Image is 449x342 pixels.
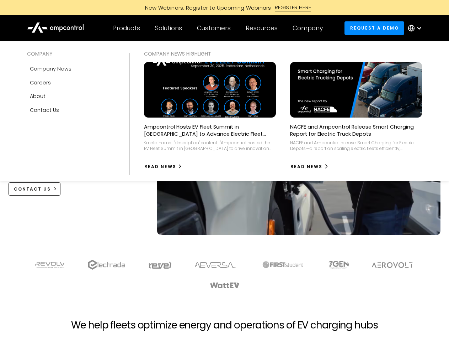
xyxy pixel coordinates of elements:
[113,24,140,32] div: Products
[14,186,51,192] div: CONTACT US
[372,262,414,268] img: Aerovolt Logo
[27,76,115,89] a: Careers
[144,161,183,172] a: Read News
[290,123,422,138] p: NACFE and Ampcontrol Release Smart Charging Report for Electric Truck Depots
[155,24,182,32] div: Solutions
[30,65,71,73] div: Company news
[344,21,404,35] a: Request a demo
[30,79,51,87] div: Careers
[27,89,115,103] a: About
[246,24,278,32] div: Resources
[88,260,125,270] img: electrada logo
[290,161,329,172] a: Read News
[9,182,61,196] a: CONTACT US
[144,164,176,170] div: Read News
[71,319,378,331] h2: We help fleets optimize energy and operations of EV charging hubs
[293,24,323,32] div: Company
[197,24,231,32] div: Customers
[275,4,311,11] div: REGISTER HERE
[290,140,422,151] div: NACFE and Ampcontrol release 'Smart Charging for Electric Depots'—a report on scaling electric fl...
[27,50,115,58] div: COMPANY
[30,106,59,114] div: Contact Us
[144,123,276,138] p: Ampcontrol Hosts EV Fleet Summit in [GEOGRAPHIC_DATA] to Advance Electric Fleet Management in [GE...
[144,140,276,151] div: <meta name="description" content="Ampcontrol hosted the EV Fleet Summit in [GEOGRAPHIC_DATA] to d...
[27,62,115,76] a: Company news
[144,50,422,58] div: COMPANY NEWS Highlight
[65,4,385,11] a: New Webinars: Register to Upcoming WebinarsREGISTER HERE
[138,4,275,11] div: New Webinars: Register to Upcoming Webinars
[290,164,322,170] div: Read News
[210,283,240,288] img: WattEV logo
[30,92,46,100] div: About
[27,103,115,117] a: Contact Us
